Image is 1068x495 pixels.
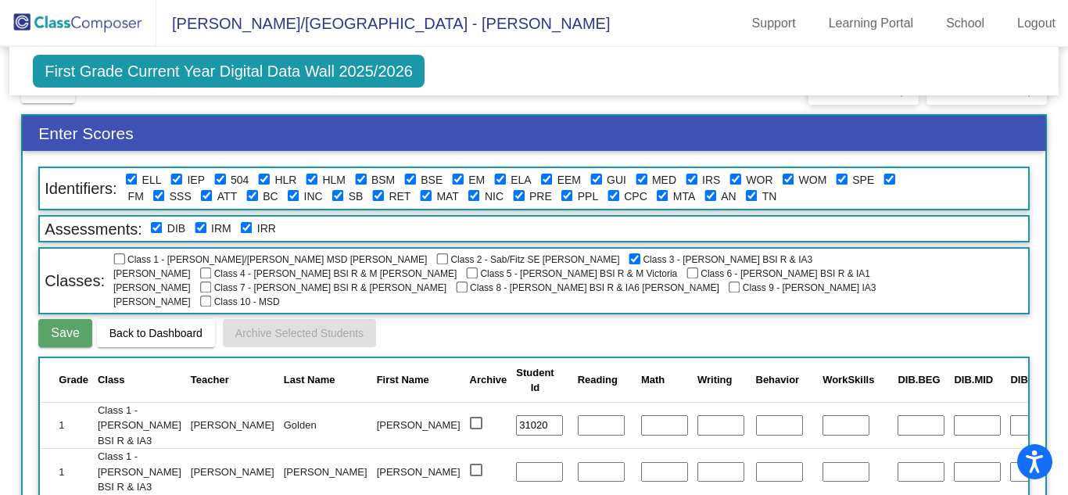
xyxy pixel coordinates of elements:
[167,221,185,237] label: DIBELS
[421,172,443,188] label: Basic Skills ELA
[697,372,747,388] div: Writing
[156,11,610,36] span: [PERSON_NAME]/[GEOGRAPHIC_DATA] - [PERSON_NAME]
[1010,374,1052,386] span: DIB.END
[93,402,186,449] td: Class 1 - [PERSON_NAME] BSI R & IA3
[898,374,940,386] span: DIB.BEG
[578,372,618,388] div: Reading
[349,188,364,205] label: Summer Birthday
[641,372,688,388] div: Math
[702,172,720,188] label: Intervention & Referral Services
[578,372,632,388] div: Reading
[231,172,249,188] label: 504 Plan
[322,172,346,188] label: High Level Math
[485,188,504,205] label: No Inclusion per Parent Request
[191,372,229,388] div: Teacher
[113,268,870,293] span: Class 6 - [PERSON_NAME] BSI R & IA1 [PERSON_NAME]
[557,172,581,188] label: Enrichment ELA and Math
[529,188,552,205] label: District Pre-School Learner
[762,188,777,205] label: Teacher Notes
[954,374,993,386] span: DIB.MID
[740,11,808,36] a: Support
[371,172,395,188] label: Basic Skills Math
[578,188,598,205] label: Parent Placement Letter
[652,172,676,188] label: Medical Concern
[436,188,459,205] label: Maternity Leave Previous Year
[641,372,665,388] div: Math
[142,172,162,188] label: English Language Learner
[823,372,888,388] div: WorkSkills
[756,372,814,388] div: Behavior
[468,172,485,188] label: Enrichment Math
[1005,11,1068,36] a: Logout
[470,374,507,386] span: Archive
[38,319,91,347] button: Save
[816,11,926,36] a: Learning Portal
[823,372,874,388] div: WorkSkills
[200,268,457,279] span: Class 4 - [PERSON_NAME] BSI R & M [PERSON_NAME]
[186,402,279,449] td: [PERSON_NAME]
[284,372,367,388] div: Last Name
[211,221,231,237] label: IReady Math
[40,402,93,449] td: 1
[673,188,696,205] label: Multiple Teacher Alert
[191,372,274,388] div: Teacher
[377,372,429,388] div: First Name
[128,188,144,205] label: FM System
[697,372,733,388] div: Writing
[721,188,736,205] label: Admin Notes
[746,172,772,188] label: WO BSI Reading
[109,327,202,339] span: Back to Dashboard
[389,188,410,205] label: Retention
[624,188,647,205] label: Careful Placement/Parent Concern
[607,172,626,188] label: Guidance Support
[304,188,323,205] label: Inclusion Experience
[33,55,425,88] span: First Grade Current Year Digital Data Wall 2025/2026
[934,11,997,36] a: School
[113,254,427,265] span: Class 1 - [PERSON_NAME]/[PERSON_NAME] MSD [PERSON_NAME]
[274,172,296,188] label: High Level Reader
[23,116,1045,151] h3: Enter Scores
[257,221,276,237] label: IReady Reading
[200,296,280,307] span: Class 10 - MSD
[98,372,125,388] div: Class
[852,172,874,188] label: Speech
[436,254,619,265] span: Class 2 - Sab/Fitz SE [PERSON_NAME]
[372,402,465,449] td: [PERSON_NAME]
[187,172,205,188] label: Individualized Education Plan
[113,282,876,307] span: Class 9 - [PERSON_NAME] IA3 [PERSON_NAME]
[40,218,146,240] span: Assessments:
[217,188,237,205] label: Attendance Concerns
[466,268,677,279] span: Class 5 - [PERSON_NAME] BSI R & M Victoria
[263,188,278,205] label: Behavior Concern
[284,372,335,388] div: Last Name
[97,319,215,347] button: Back to Dashboard
[516,365,568,396] div: Student Id
[279,402,372,449] td: Golden
[235,327,364,339] span: Archive Selected Students
[40,178,121,199] span: Identifiers:
[756,372,800,388] div: Behavior
[516,365,554,396] div: Student Id
[200,282,446,293] span: Class 7 - [PERSON_NAME] BSI R & [PERSON_NAME]
[223,319,376,347] button: Archive Selected Students
[40,358,93,402] th: Grade
[51,326,79,339] span: Save
[456,282,719,293] span: Class 8 - [PERSON_NAME] BSI R & IA6 [PERSON_NAME]
[40,270,109,292] span: Classes:
[377,372,461,388] div: First Name
[511,172,531,188] label: Enrichment ELA
[98,372,181,388] div: Class
[170,188,192,205] label: Summer Skills Support
[799,172,827,188] label: Watch Out BSI Math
